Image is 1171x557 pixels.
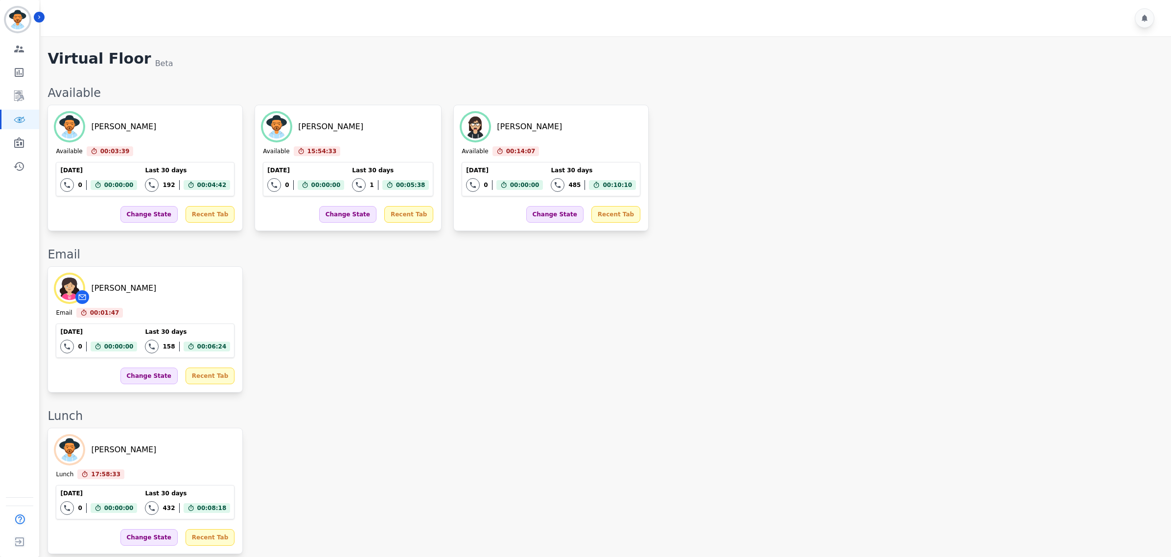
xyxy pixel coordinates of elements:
[47,408,1161,424] div: Lunch
[197,180,227,190] span: 00:04:42
[510,180,539,190] span: 00:00:00
[197,503,227,513] span: 00:08:18
[120,529,178,546] div: Change State
[298,121,363,133] div: [PERSON_NAME]
[145,328,230,336] div: Last 30 days
[91,282,156,294] div: [PERSON_NAME]
[384,206,433,223] div: Recent Tab
[56,436,83,464] img: Avatar
[163,343,175,350] div: 158
[104,180,134,190] span: 00:00:00
[285,181,289,189] div: 0
[78,504,82,512] div: 0
[56,113,83,140] img: Avatar
[56,470,73,479] div: Lunch
[6,8,29,31] img: Bordered avatar
[352,166,429,174] div: Last 30 days
[370,181,374,189] div: 1
[307,146,337,156] span: 15:54:33
[120,368,178,384] div: Change State
[47,247,1161,262] div: Email
[145,489,230,497] div: Last 30 days
[506,146,536,156] span: 00:14:07
[163,504,175,512] div: 432
[462,147,488,156] div: Available
[484,181,488,189] div: 0
[319,206,376,223] div: Change State
[551,166,636,174] div: Last 30 days
[396,180,425,190] span: 00:05:38
[591,206,640,223] div: Recent Tab
[56,309,72,318] div: Email
[47,50,151,70] h1: Virtual Floor
[145,166,230,174] div: Last 30 days
[78,343,82,350] div: 0
[60,489,137,497] div: [DATE]
[155,58,173,70] div: Beta
[104,342,134,351] span: 00:00:00
[100,146,130,156] span: 00:03:39
[603,180,632,190] span: 00:10:10
[497,121,562,133] div: [PERSON_NAME]
[267,166,344,174] div: [DATE]
[47,85,1161,101] div: Available
[78,181,82,189] div: 0
[526,206,584,223] div: Change State
[91,469,120,479] span: 17:58:33
[56,147,82,156] div: Available
[263,147,289,156] div: Available
[263,113,290,140] img: Avatar
[311,180,341,190] span: 00:00:00
[104,503,134,513] span: 00:00:00
[56,275,83,302] img: Avatar
[91,444,156,456] div: [PERSON_NAME]
[568,181,581,189] div: 485
[466,166,543,174] div: [DATE]
[462,113,489,140] img: Avatar
[186,529,234,546] div: Recent Tab
[163,181,175,189] div: 192
[120,206,178,223] div: Change State
[197,342,227,351] span: 00:06:24
[60,166,137,174] div: [DATE]
[186,206,234,223] div: Recent Tab
[186,368,234,384] div: Recent Tab
[90,308,119,318] span: 00:01:47
[60,328,137,336] div: [DATE]
[91,121,156,133] div: [PERSON_NAME]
